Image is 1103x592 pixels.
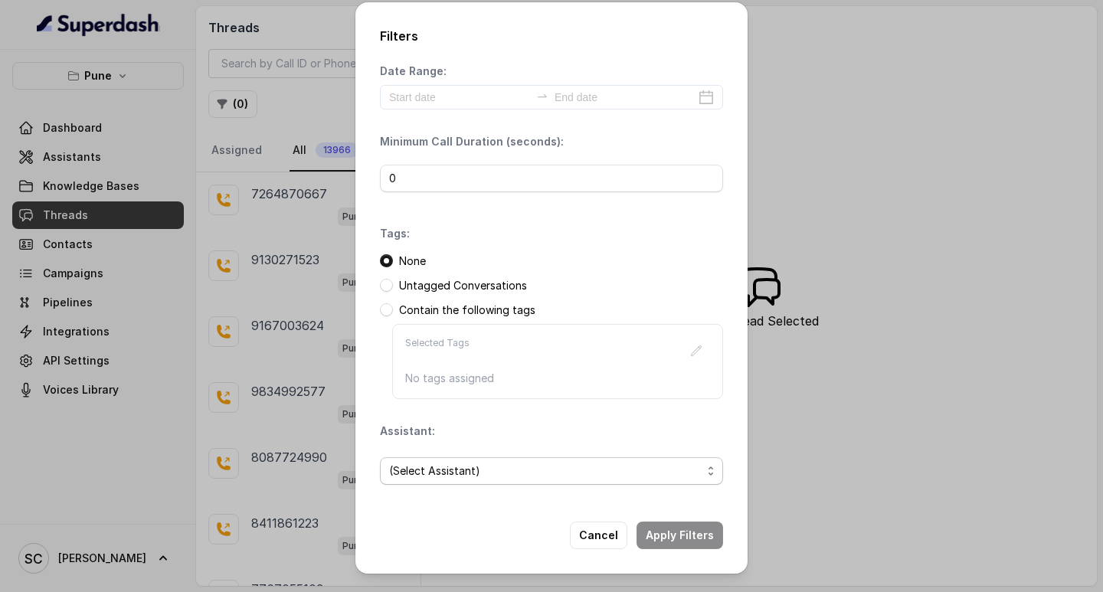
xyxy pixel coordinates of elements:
[570,522,627,549] button: Cancel
[380,134,564,149] p: Minimum Call Duration (seconds):
[399,278,527,293] p: Untagged Conversations
[555,89,696,106] input: End date
[637,522,723,549] button: Apply Filters
[389,89,530,106] input: Start date
[389,462,702,480] span: (Select Assistant)
[405,337,470,365] p: Selected Tags
[380,64,447,79] p: Date Range:
[536,90,548,102] span: swap-right
[399,253,426,269] p: None
[380,27,723,45] h2: Filters
[536,90,548,102] span: to
[380,226,410,241] p: Tags:
[380,424,435,439] p: Assistant:
[405,371,710,386] p: No tags assigned
[399,303,535,318] p: Contain the following tags
[380,457,723,485] button: (Select Assistant)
